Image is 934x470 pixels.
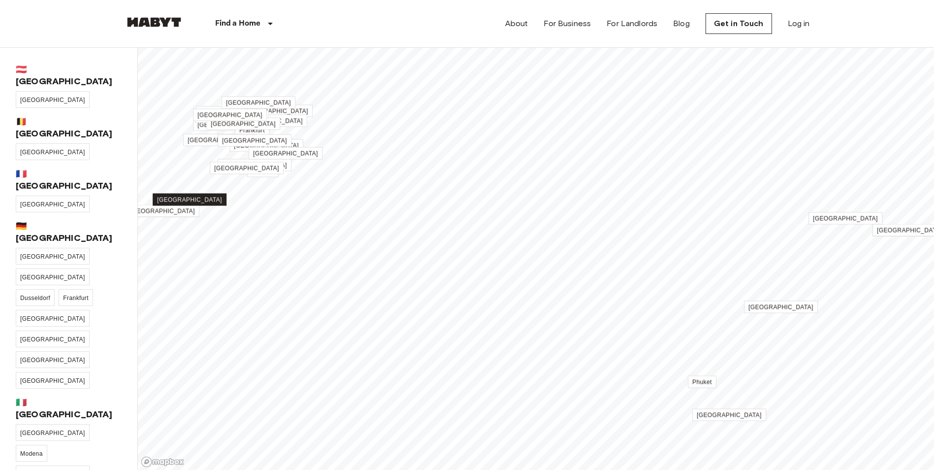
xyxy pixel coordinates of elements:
[188,137,253,144] span: [GEOGRAPHIC_DATA]
[706,13,772,34] a: Get in Touch
[692,410,766,421] div: Map marker
[243,108,308,115] span: [GEOGRAPHIC_DATA]
[215,18,261,30] p: Find a Home
[157,197,222,203] span: [GEOGRAPHIC_DATA]
[808,212,882,225] a: [GEOGRAPHIC_DATA]
[229,141,303,151] div: Map marker
[239,105,313,117] a: [GEOGRAPHIC_DATA]
[16,91,90,108] a: [GEOGRAPHIC_DATA]
[16,269,90,285] a: [GEOGRAPHIC_DATA]
[20,336,85,343] span: [GEOGRAPHIC_DATA]
[16,116,122,139] span: 🇧🇪 [GEOGRAPHIC_DATA]
[16,289,55,306] a: Dusseldorf
[197,122,262,129] span: [GEOGRAPHIC_DATA]
[20,450,43,457] span: Modena
[59,289,93,306] a: Frankfurt
[125,17,184,27] img: Habyt
[16,64,122,87] span: 🇦🇹 [GEOGRAPHIC_DATA]
[16,143,90,160] a: [GEOGRAPHIC_DATA]
[153,194,226,206] a: [GEOGRAPHIC_DATA]
[20,149,85,156] span: [GEOGRAPHIC_DATA]
[226,100,291,106] span: [GEOGRAPHIC_DATA]
[813,215,878,222] span: [GEOGRAPHIC_DATA]
[235,124,269,136] a: Frankfurt
[234,142,299,149] span: [GEOGRAPHIC_DATA]
[218,134,291,147] a: [GEOGRAPHIC_DATA]
[206,118,280,130] a: [GEOGRAPHIC_DATA]
[607,18,657,30] a: For Landlords
[218,159,291,171] a: [GEOGRAPHIC_DATA]
[20,201,85,208] span: [GEOGRAPHIC_DATA]
[239,106,313,117] div: Map marker
[222,162,287,169] span: [GEOGRAPHIC_DATA]
[218,136,291,146] div: Map marker
[183,134,257,146] a: [GEOGRAPHIC_DATA]
[197,112,262,119] span: [GEOGRAPHIC_DATA]
[16,168,122,192] span: 🇫🇷 [GEOGRAPHIC_DATA]
[16,351,90,368] a: [GEOGRAPHIC_DATA]
[16,310,90,327] a: [GEOGRAPHIC_DATA]
[247,167,279,177] div: Map marker
[211,121,276,128] span: [GEOGRAPHIC_DATA]
[808,214,882,224] div: Map marker
[249,147,322,160] a: [GEOGRAPHIC_DATA]
[183,135,257,146] div: Map marker
[505,18,528,30] a: About
[141,456,184,468] a: Mapbox logo
[126,205,199,217] a: [GEOGRAPHIC_DATA]
[196,108,270,118] div: Map marker
[16,196,90,212] a: [GEOGRAPHIC_DATA]
[748,304,813,311] span: [GEOGRAPHIC_DATA]
[697,412,762,419] span: [GEOGRAPHIC_DATA]
[20,377,85,384] span: [GEOGRAPHIC_DATA]
[688,377,716,388] div: Map marker
[153,195,226,205] div: Map marker
[692,379,712,386] span: Phuket
[196,106,270,119] a: [GEOGRAPHIC_DATA]
[544,18,591,30] a: For Business
[239,127,265,134] span: Frankfurt
[233,116,307,127] div: Map marker
[692,409,766,421] a: [GEOGRAPHIC_DATA]
[253,150,318,157] span: [GEOGRAPHIC_DATA]
[673,18,690,30] a: Blog
[688,376,716,388] a: Phuket
[233,115,307,127] a: [GEOGRAPHIC_DATA]
[788,18,810,30] a: Log in
[744,301,818,313] a: [GEOGRAPHIC_DATA]
[218,161,291,171] div: Map marker
[222,137,287,144] span: [GEOGRAPHIC_DATA]
[222,97,295,109] a: [GEOGRAPHIC_DATA]
[20,274,85,281] span: [GEOGRAPHIC_DATA]
[20,430,85,436] span: [GEOGRAPHIC_DATA]
[16,372,90,389] a: [GEOGRAPHIC_DATA]
[20,357,85,364] span: [GEOGRAPHIC_DATA]
[235,126,269,136] div: Map marker
[193,109,267,121] a: [GEOGRAPHIC_DATA]
[16,445,47,462] a: Modena
[20,295,50,302] span: Dusseldorf
[16,331,90,347] a: [GEOGRAPHIC_DATA]
[210,162,284,174] a: [GEOGRAPHIC_DATA]
[222,98,295,108] div: Map marker
[195,112,269,123] div: Map marker
[16,424,90,441] a: [GEOGRAPHIC_DATA]
[238,118,303,125] span: [GEOGRAPHIC_DATA]
[16,248,90,265] a: [GEOGRAPHIC_DATA]
[20,253,85,260] span: [GEOGRAPHIC_DATA]
[20,97,85,103] span: [GEOGRAPHIC_DATA]
[130,208,195,215] span: [GEOGRAPHIC_DATA]
[210,164,284,174] div: Map marker
[249,149,322,159] div: Map marker
[16,220,122,244] span: 🇩🇪 [GEOGRAPHIC_DATA]
[126,206,199,217] div: Map marker
[193,110,267,121] div: Map marker
[16,397,122,420] span: 🇮🇹 [GEOGRAPHIC_DATA]
[63,295,89,302] span: Frankfurt
[206,119,280,130] div: Map marker
[193,120,267,131] div: Map marker
[20,315,85,322] span: [GEOGRAPHIC_DATA]
[193,119,267,131] a: [GEOGRAPHIC_DATA]
[744,302,818,313] div: Map marker
[214,165,279,172] span: [GEOGRAPHIC_DATA]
